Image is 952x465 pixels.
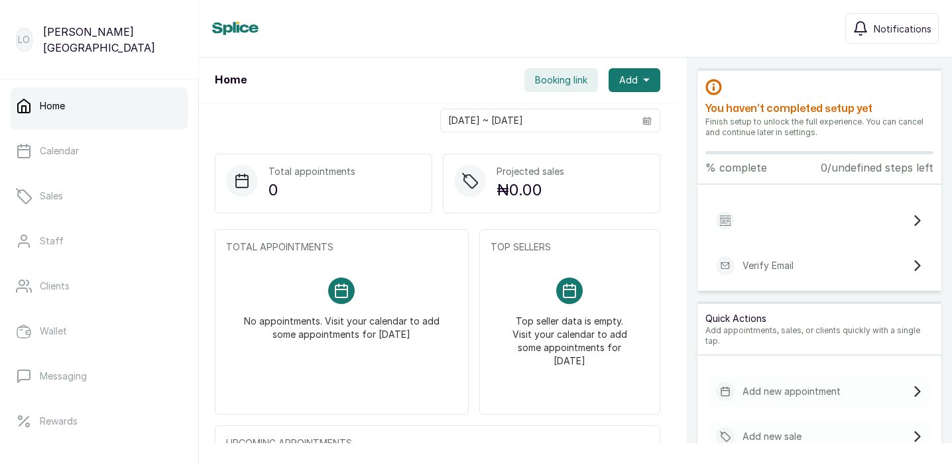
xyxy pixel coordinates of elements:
a: Sales [11,178,188,215]
p: 0/undefined steps left [821,160,933,176]
p: LO [18,33,30,46]
p: Projected sales [497,165,564,178]
p: Add appointments, sales, or clients quickly with a single tap. [705,325,933,346]
a: Wallet [11,313,188,350]
p: Verify Email [743,259,794,272]
p: ₦0.00 [497,178,564,202]
a: Home [11,87,188,125]
p: Wallet [40,325,67,338]
p: Calendar [40,144,79,158]
input: Select date [441,109,634,132]
span: Booking link [535,74,587,87]
button: Notifications [845,13,939,44]
a: Messaging [11,358,188,395]
p: Rewards [40,415,78,428]
p: 0 [268,178,355,202]
p: Add new sale [743,430,802,443]
p: No appointments. Visit your calendar to add some appointments for [DATE] [242,304,442,341]
p: % complete [705,160,767,176]
svg: calendar [642,116,652,125]
p: TOP SELLERS [491,240,649,254]
a: Staff [11,223,188,260]
p: Sales [40,189,63,203]
h2: You haven’t completed setup yet [705,101,933,117]
p: Add new appointment [743,385,841,398]
p: Quick Actions [705,312,933,325]
p: Home [40,99,65,113]
a: Calendar [11,132,188,170]
span: Notifications [874,22,931,36]
p: [PERSON_NAME] [GEOGRAPHIC_DATA] [43,24,182,56]
p: Top seller data is empty. Visit your calendar to add some appointments for [DATE] [506,304,633,368]
p: Messaging [40,370,87,383]
p: UPCOMING APPOINTMENTS [226,437,649,450]
p: Total appointments [268,165,355,178]
p: Finish setup to unlock the full experience. You can cancel and continue later in settings. [705,117,933,138]
p: TOTAL APPOINTMENTS [226,240,457,254]
button: Add [609,68,660,92]
p: Staff [40,234,64,248]
span: Add [619,74,638,87]
h1: Home [215,72,247,88]
button: Booking link [524,68,598,92]
a: Rewards [11,403,188,440]
p: Clients [40,280,70,293]
a: Clients [11,268,188,305]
